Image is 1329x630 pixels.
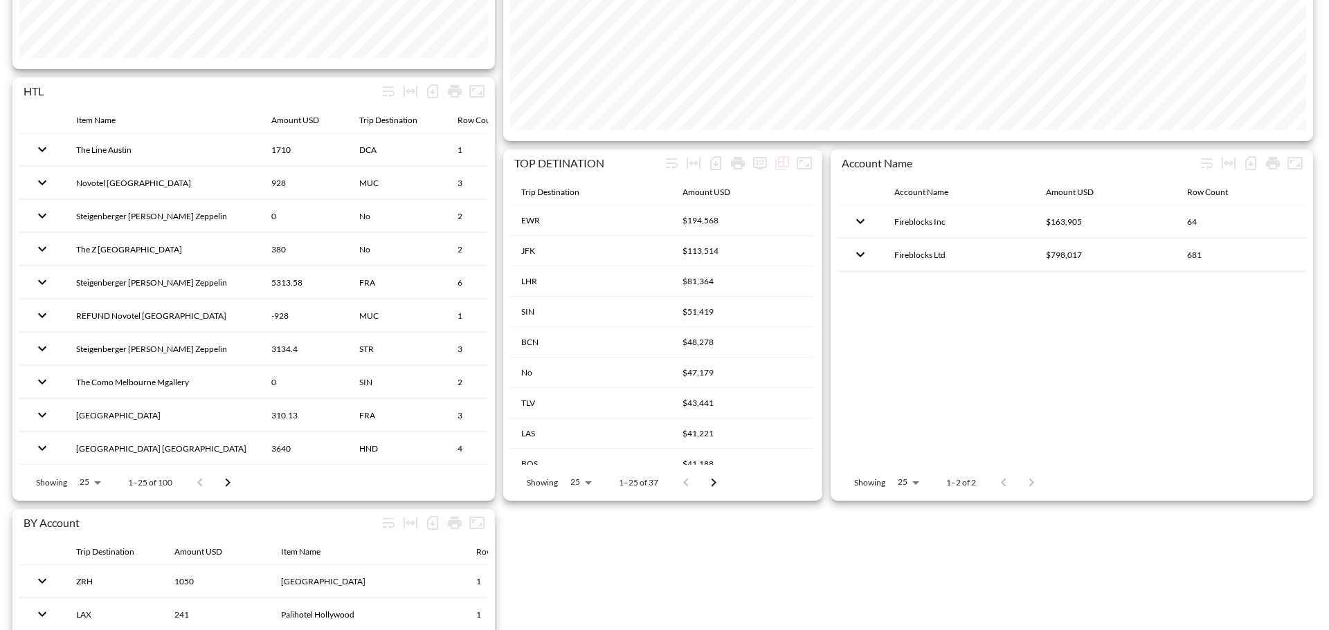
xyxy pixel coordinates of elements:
th: LAS [510,418,671,449]
th: 1 [446,299,527,332]
div: Print [1262,152,1284,174]
div: Wrap text [377,512,399,534]
th: 3 [446,167,527,199]
th: 928 [260,167,348,199]
th: Fireblocks Inc [883,205,1035,238]
th: 1050 [163,565,270,597]
th: $194,568 [671,205,815,236]
button: expand row [30,204,54,228]
th: BCN [510,327,671,358]
div: Toggle table layout between fixed and auto (default: auto) [1218,152,1240,174]
button: expand row [30,337,54,360]
th: FRA [348,266,446,299]
button: Fullscreen [793,152,815,174]
th: $48,278 [671,327,815,358]
button: expand row [30,171,54,194]
th: $43,441 [671,388,815,418]
span: Trip Destination [521,184,597,201]
button: expand row [30,270,54,294]
p: Showing [854,476,885,488]
th: No [510,358,671,388]
th: 2 [446,366,527,398]
span: Display settings [749,152,771,174]
span: Amount USD [174,544,240,560]
th: Steigenberger Graf Zeppelin [65,200,260,232]
span: Trip Destination [359,112,435,129]
div: Show chart as table [771,152,793,174]
th: 25hours Hotel Zurich Langstrasse [270,565,465,597]
div: Row Count [458,112,498,129]
div: Amount USD [271,112,319,129]
p: Showing [527,476,558,488]
th: 5313.58 [260,266,348,299]
th: 3 [446,399,527,432]
button: expand row [30,138,54,161]
div: Toggle table layout between fixed and auto (default: auto) [399,512,422,534]
th: BOS [510,449,671,479]
div: BY Account [24,516,377,529]
button: Fullscreen [466,512,488,534]
th: 0 [260,366,348,398]
p: 1–2 of 2 [946,476,976,488]
div: Trip Destination [76,544,134,560]
th: 64 [1176,205,1306,238]
div: Trip Destination [359,112,417,129]
span: Row Count [458,112,516,129]
div: Trip Destination [521,184,579,201]
th: JW Marriott Hotel Singapore South Beach [65,432,260,465]
th: MUC [348,167,446,199]
th: The Z Hotel Piccadilly [65,233,260,266]
button: more [749,152,771,174]
span: Account Name [894,184,966,201]
th: TLV [510,388,671,418]
div: Print [444,512,466,534]
th: $41,221 [671,418,815,449]
th: 6 [446,266,527,299]
th: DCA [348,133,446,166]
span: Item Name [76,112,134,129]
div: HTL [24,84,377,98]
th: LHR [510,266,671,297]
div: Row Count [476,544,517,560]
th: Steigenberger Graf Zeppelin [65,266,260,299]
th: No [348,233,446,266]
div: Account Name [842,156,1195,169]
div: Wrap text [1195,152,1218,174]
button: expand row [849,210,872,233]
th: 0 [260,200,348,232]
th: STR [348,333,446,365]
span: Amount USD [1046,184,1112,201]
th: ZRH [65,565,163,597]
div: Wrap text [660,152,682,174]
button: expand row [849,243,872,266]
th: SIN [510,297,671,327]
button: expand row [30,436,54,460]
th: 310.13 [260,399,348,432]
th: The Line Austin [65,133,260,166]
th: 681 [1176,239,1306,271]
span: Amount USD [682,184,748,201]
th: JFK [510,236,671,266]
button: expand row [30,602,54,626]
button: Fullscreen [1284,152,1306,174]
th: MUC [348,299,446,332]
div: Number of rows selected for download: 2 [1240,152,1262,174]
div: Item Name [281,544,320,560]
th: 1 [465,565,546,597]
div: Row Count [1187,184,1228,201]
div: TOP DETINATION [514,156,660,169]
th: 4 [446,432,527,465]
th: 3 [446,333,527,365]
span: Trip Destination [76,544,152,560]
th: 2 [446,200,527,232]
th: No [348,200,446,232]
button: expand row [30,237,54,261]
div: Number of rows selected for download: 100 [422,512,444,534]
th: $47,179 [671,358,815,388]
p: 1–25 of 100 [128,476,172,488]
div: Item Name [76,112,116,129]
button: Go to next page [214,469,242,497]
div: Toggle table layout between fixed and auto (default: auto) [399,80,422,102]
button: expand row [30,403,54,427]
th: 3134.4 [260,333,348,365]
